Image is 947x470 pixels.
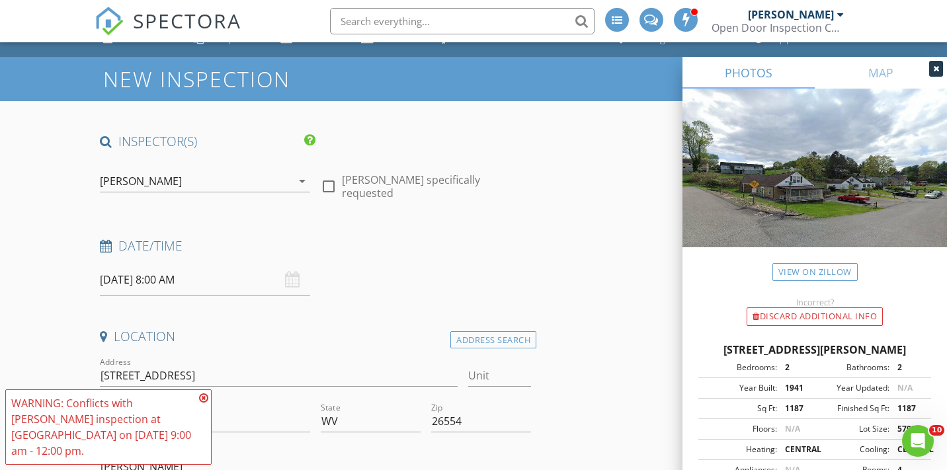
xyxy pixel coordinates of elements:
h4: INSPECTOR(S) [100,133,315,150]
h1: New Inspection [103,67,396,91]
div: 1187 [777,403,815,414]
span: SPECTORA [133,7,241,34]
div: Open Door Inspection Company [712,21,844,34]
iframe: Intercom live chat [902,425,934,457]
div: CENTRAL [777,444,815,455]
div: Year Updated: [815,382,889,394]
div: Address Search [450,331,536,349]
input: Select date [100,264,310,296]
div: Finished Sq Ft: [815,403,889,414]
a: View on Zillow [772,263,858,281]
div: [PERSON_NAME] [100,175,182,187]
div: Cooling: [815,444,889,455]
div: Year Built: [702,382,777,394]
a: SPECTORA [95,18,241,46]
div: Lot Size: [815,423,889,435]
div: Sq Ft: [702,403,777,414]
span: N/A [897,382,913,393]
img: streetview [682,89,947,279]
img: The Best Home Inspection Software - Spectora [95,7,124,36]
div: Discard Additional info [747,307,883,326]
div: 5793 [889,423,927,435]
div: 1941 [777,382,815,394]
div: Bedrooms: [702,362,777,373]
div: [PERSON_NAME] [748,8,834,21]
a: PHOTOS [682,57,815,89]
div: 1187 [889,403,927,414]
span: 10 [929,425,944,436]
div: 2 [889,362,927,373]
div: Incorrect? [682,297,947,307]
span: N/A [785,423,800,434]
a: MAP [815,57,947,89]
label: [PERSON_NAME] specifically requested [342,173,531,200]
div: CENTRAL [889,444,927,455]
input: Search everything... [330,8,595,34]
div: Heating: [702,444,777,455]
h4: Location [100,328,531,345]
div: Bathrooms: [815,362,889,373]
h4: Date/Time [100,237,531,255]
div: WARNING: Conflicts with [PERSON_NAME] inspection at [GEOGRAPHIC_DATA] on [DATE] 9:00 am - 12:00 pm. [11,395,195,459]
div: 2 [777,362,815,373]
i: arrow_drop_down [294,173,310,189]
div: [STREET_ADDRESS][PERSON_NAME] [698,342,931,358]
div: Floors: [702,423,777,435]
